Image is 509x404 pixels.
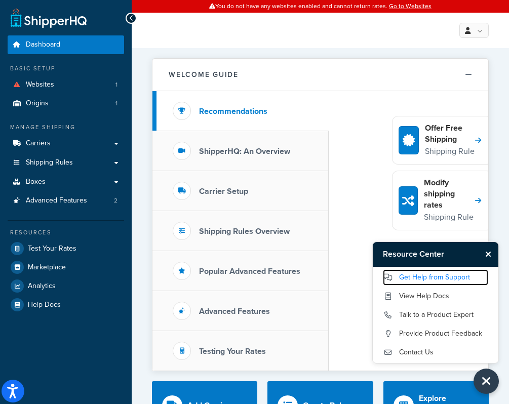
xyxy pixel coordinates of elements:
[199,307,270,316] h3: Advanced Features
[424,211,475,224] p: Shipping Rule
[474,369,499,394] button: Close Resource Center
[115,99,118,108] span: 1
[8,153,124,172] a: Shipping Rules
[152,59,488,91] button: Welcome Guide
[383,288,488,304] a: View Help Docs
[424,177,475,211] h4: Modify shipping rates
[28,282,56,291] span: Analytics
[114,196,118,205] span: 2
[199,147,290,156] h3: ShipperHQ: An Overview
[8,191,124,210] li: Advanced Features
[389,2,432,11] a: Go to Websites
[199,347,266,356] h3: Testing Your Rates
[8,191,124,210] a: Advanced Features2
[169,71,239,78] h2: Welcome Guide
[26,99,49,108] span: Origins
[383,269,488,286] a: Get Help from Support
[199,267,300,276] h3: Popular Advanced Features
[373,242,481,266] h3: Resource Center
[8,35,124,54] a: Dashboard
[8,134,124,153] a: Carriers
[115,80,118,89] span: 1
[8,258,124,276] a: Marketplace
[8,296,124,314] a: Help Docs
[481,248,498,260] button: Close Resource Center
[8,75,124,94] a: Websites1
[199,187,248,196] h3: Carrier Setup
[28,263,66,272] span: Marketplace
[8,173,124,191] a: Boxes
[425,145,475,158] p: Shipping Rule
[8,64,124,73] div: Basic Setup
[8,94,124,113] li: Origins
[199,107,267,116] h3: Recommendations
[8,94,124,113] a: Origins1
[26,41,60,49] span: Dashboard
[383,326,488,342] a: Provide Product Feedback
[383,307,488,323] a: Talk to a Product Expert
[425,123,475,145] h4: Offer Free Shipping
[28,301,61,309] span: Help Docs
[383,344,488,360] a: Contact Us
[8,123,124,132] div: Manage Shipping
[26,139,51,148] span: Carriers
[26,178,46,186] span: Boxes
[8,239,124,258] a: Test Your Rates
[199,227,290,236] h3: Shipping Rules Overview
[28,245,76,253] span: Test Your Rates
[26,196,87,205] span: Advanced Features
[8,228,124,237] div: Resources
[26,80,54,89] span: Websites
[8,277,124,295] a: Analytics
[26,158,73,167] span: Shipping Rules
